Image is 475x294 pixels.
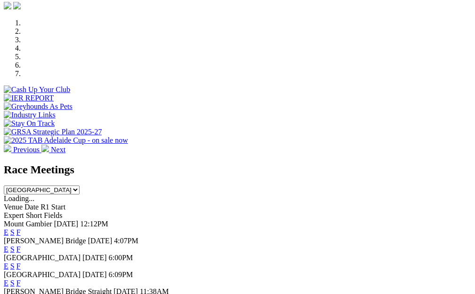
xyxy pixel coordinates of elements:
span: Expert [4,211,24,219]
img: Stay On Track [4,119,55,128]
a: S [10,228,15,236]
a: S [10,279,15,287]
span: Previous [13,146,40,154]
span: 4:07PM [114,237,138,245]
span: Fields [44,211,62,219]
a: S [10,245,15,253]
img: chevron-right-pager-white.svg [41,145,49,152]
span: [DATE] [82,254,107,262]
span: 12:12PM [80,220,108,228]
img: chevron-left-pager-white.svg [4,145,11,152]
span: Date [24,203,39,211]
span: Short [26,211,42,219]
span: [DATE] [88,237,113,245]
a: E [4,262,8,270]
span: Loading... [4,194,34,202]
span: [GEOGRAPHIC_DATA] [4,254,81,262]
img: Cash Up Your Club [4,85,70,94]
img: Greyhounds As Pets [4,102,72,111]
img: 2025 TAB Adelaide Cup - on sale now [4,136,128,145]
a: E [4,228,8,236]
a: F [16,228,21,236]
img: twitter.svg [13,2,21,9]
span: Mount Gambier [4,220,52,228]
span: [DATE] [54,220,79,228]
span: Next [51,146,65,154]
span: [PERSON_NAME] Bridge [4,237,86,245]
a: F [16,245,21,253]
a: S [10,262,15,270]
span: Venue [4,203,23,211]
span: 6:09PM [109,271,133,279]
a: Next [41,146,65,154]
span: [GEOGRAPHIC_DATA] [4,271,81,279]
a: E [4,279,8,287]
span: [DATE] [82,271,107,279]
a: F [16,262,21,270]
img: Industry Links [4,111,56,119]
a: E [4,245,8,253]
h2: Race Meetings [4,163,471,176]
span: R1 Start [40,203,65,211]
img: facebook.svg [4,2,11,9]
a: Previous [4,146,41,154]
span: 6:00PM [109,254,133,262]
a: F [16,279,21,287]
img: GRSA Strategic Plan 2025-27 [4,128,102,136]
img: IER REPORT [4,94,54,102]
